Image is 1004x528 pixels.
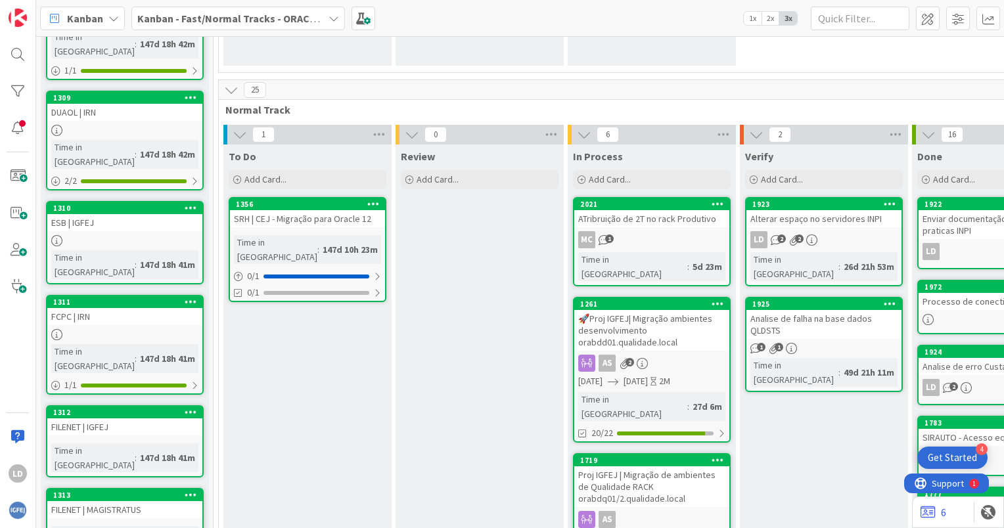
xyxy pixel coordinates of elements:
[135,351,137,366] span: :
[137,147,198,162] div: 147d 18h 42m
[53,204,202,213] div: 1310
[47,407,202,435] div: 1312FILENET | IGFEJ
[689,399,725,414] div: 27d 6m
[580,456,729,465] div: 1719
[64,174,77,188] span: 2 / 2
[757,343,765,351] span: 1
[949,382,958,391] span: 2
[746,298,901,339] div: 1925Analise de falha na base dados QLDSTS
[580,299,729,309] div: 1261
[687,399,689,414] span: :
[928,451,977,464] div: Get Started
[47,489,202,501] div: 1313
[752,299,901,309] div: 1925
[47,501,202,518] div: FILENET | MAGISTRATUS
[578,392,687,421] div: Time in [GEOGRAPHIC_DATA]
[229,150,256,163] span: To Do
[923,243,940,260] div: LD
[624,374,648,388] span: [DATE]
[47,104,202,121] div: DUAOL | IRN
[923,379,940,396] div: LD
[236,200,385,209] div: 1356
[230,198,385,227] div: 1356SRH | CEJ - Migração para Oracle 12
[573,150,623,163] span: In Process
[578,374,603,388] span: [DATE]
[135,147,137,162] span: :
[47,296,202,308] div: 1311
[51,140,135,169] div: Time in [GEOGRAPHIC_DATA]
[933,173,975,185] span: Add Card...
[67,11,103,26] span: Kanban
[775,343,783,351] span: 1
[599,511,616,528] div: AS
[746,210,901,227] div: Alterar espaço no servidores INPI
[424,127,447,143] span: 0
[574,198,729,227] div: 2021ATribruição de 2T no rack Produtivo
[137,257,198,272] div: 147d 18h 41m
[47,92,202,121] div: 1309DUAOL | IRN
[574,355,729,372] div: AS
[574,231,729,248] div: MC
[417,173,459,185] span: Add Card...
[234,235,317,264] div: Time in [GEOGRAPHIC_DATA]
[746,198,901,227] div: 1923Alterar espaço no servidores INPI
[47,214,202,231] div: ESB | IGFEJ
[230,210,385,227] div: SRH | CEJ - Migração para Oracle 12
[9,501,27,519] img: avatar
[750,252,838,281] div: Time in [GEOGRAPHIC_DATA]
[68,5,72,16] div: 1
[745,150,773,163] span: Verify
[51,250,135,279] div: Time in [GEOGRAPHIC_DATA]
[750,358,838,387] div: Time in [GEOGRAPHIC_DATA]
[746,231,901,248] div: LD
[64,378,77,392] span: 1 / 1
[244,173,286,185] span: Add Card...
[838,365,840,380] span: :
[840,365,898,380] div: 49d 21h 11m
[401,150,435,163] span: Review
[746,198,901,210] div: 1923
[574,198,729,210] div: 2021
[761,173,803,185] span: Add Card...
[777,234,786,243] span: 2
[244,82,266,98] span: 25
[247,269,260,283] span: 0 / 1
[317,242,319,257] span: :
[580,200,729,209] div: 2021
[135,37,137,51] span: :
[137,351,198,366] div: 147d 18h 41m
[64,64,77,77] span: 1 / 1
[53,408,202,417] div: 1312
[53,93,202,102] div: 1309
[51,443,135,472] div: Time in [GEOGRAPHIC_DATA]
[941,127,963,143] span: 16
[230,268,385,284] div: 0/1
[9,9,27,27] img: Visit kanbanzone.com
[135,451,137,465] span: :
[626,358,634,366] span: 2
[9,464,27,483] div: LD
[574,310,729,351] div: 🚀Proj IGFEJ| Migração ambientes desenvolvimento orabdd01.qualidade.local
[47,377,202,393] div: 1/1
[574,454,729,466] div: 1719
[47,489,202,518] div: 1313FILENET | MAGISTRATUS
[746,310,901,339] div: Analise de falha na base dados QLDSTS
[230,198,385,210] div: 1356
[574,466,729,507] div: Proj IGFEJ | Migração de ambientes de Qualidade RACK orabdq01/2.qualidade.local
[838,259,840,274] span: :
[917,447,988,469] div: Open Get Started checklist, remaining modules: 4
[917,150,942,163] span: Done
[252,127,275,143] span: 1
[47,62,202,79] div: 1/1
[53,297,202,307] div: 1311
[137,37,198,51] div: 147d 18h 42m
[47,202,202,214] div: 1310
[795,234,804,243] span: 2
[574,298,729,351] div: 1261🚀Proj IGFEJ| Migração ambientes desenvolvimento orabdd01.qualidade.local
[574,210,729,227] div: ATribruição de 2T no rack Produtivo
[811,7,909,30] input: Quick Filter...
[840,259,898,274] div: 26d 21h 53m
[574,454,729,507] div: 1719Proj IGFEJ | Migração de ambientes de Qualidade RACK orabdq01/2.qualidade.local
[319,242,381,257] div: 147d 10h 23m
[51,30,135,58] div: Time in [GEOGRAPHIC_DATA]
